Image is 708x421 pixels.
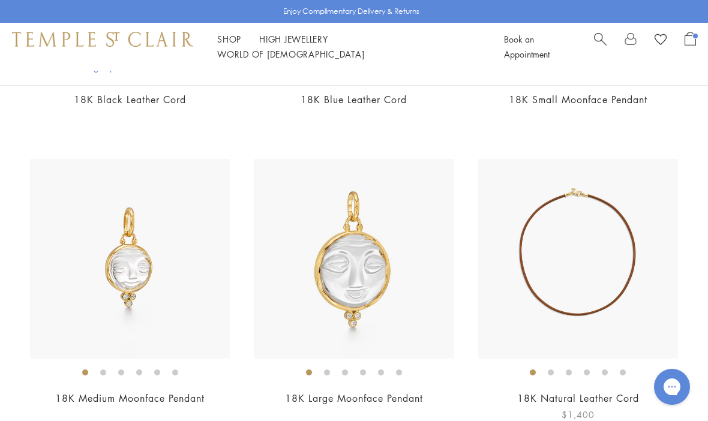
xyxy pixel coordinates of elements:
img: P71852-CRMNFC10 [30,159,230,359]
a: 18K Medium Moonface Pendant [55,392,205,405]
a: World of [DEMOGRAPHIC_DATA]World of [DEMOGRAPHIC_DATA] [217,48,364,60]
img: N00001-NAT18 [478,159,678,359]
a: Search [594,32,607,62]
p: Enjoy Complimentary Delivery & Returns [283,5,419,17]
a: 18K Small Moonface Pendant [509,93,647,106]
a: 18K Large Moonface Pendant [285,392,423,405]
a: ShopShop [217,33,241,45]
a: High JewelleryHigh Jewellery [259,33,328,45]
a: View Wishlist [655,32,667,50]
nav: Main navigation [217,32,477,62]
img: P71852-CRMNFC10 [254,159,454,359]
a: 18K Black Leather Cord [74,93,186,106]
a: Open Shopping Bag [685,32,696,62]
a: Book an Appointment [504,33,550,60]
a: 18K Natural Leather Cord [517,392,639,405]
img: Temple St. Clair [12,32,193,46]
a: 18K Blue Leather Cord [301,93,407,106]
iframe: Gorgias live chat messenger [648,365,696,409]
